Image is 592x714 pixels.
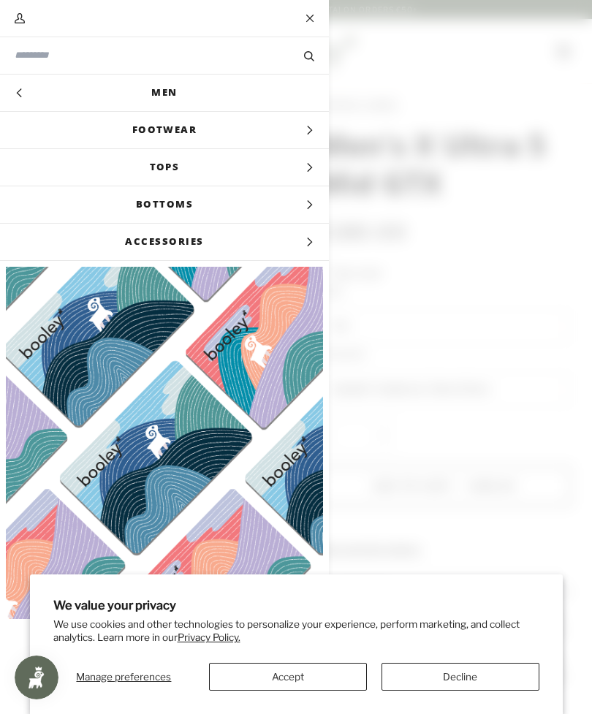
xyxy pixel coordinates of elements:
[382,663,539,691] button: Decline
[6,267,323,619] a: Booley Digital Gift Card
[15,48,265,62] input: Search our store
[53,598,539,612] h2: We value your privacy
[15,656,58,699] iframe: Button to open loyalty program pop-up
[53,663,195,691] button: Manage preferences
[6,267,323,619] product-grid-item-variant: €10.00
[6,625,323,662] a: Booley Digital Gift Card
[76,671,171,683] span: Manage preferences
[53,618,539,644] p: We use cookies and other technologies to personalize your experience, perform marketing, and coll...
[209,663,367,691] button: Accept
[6,267,323,662] product-grid-item: Booley Digital Gift Card
[178,631,240,643] a: Privacy Policy.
